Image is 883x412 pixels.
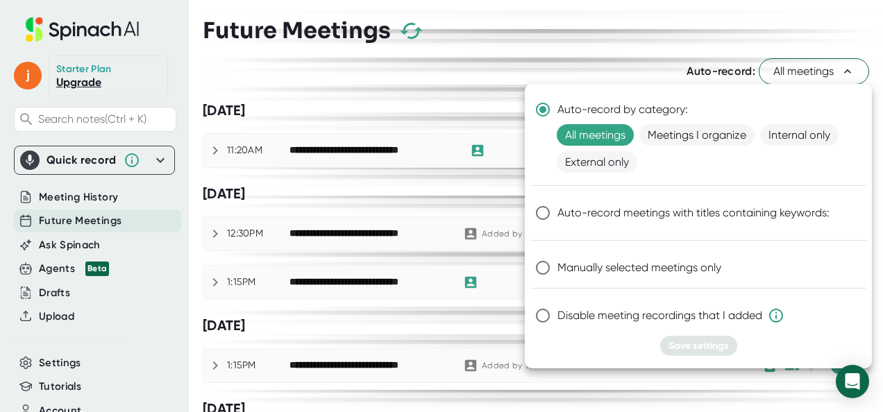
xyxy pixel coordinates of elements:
[836,365,869,398] div: Open Intercom Messenger
[557,151,637,173] span: External only
[557,205,830,221] span: Auto-record meetings with titles containing keywords:
[557,101,688,118] span: Auto-record by category:
[668,340,729,352] span: Save settings
[660,336,737,356] button: Save settings
[760,124,839,146] span: Internal only
[557,307,784,324] span: Disable meeting recordings that I added
[557,259,721,276] span: Manually selected meetings only
[639,124,755,146] span: Meetings I organize
[557,124,634,146] span: All meetings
